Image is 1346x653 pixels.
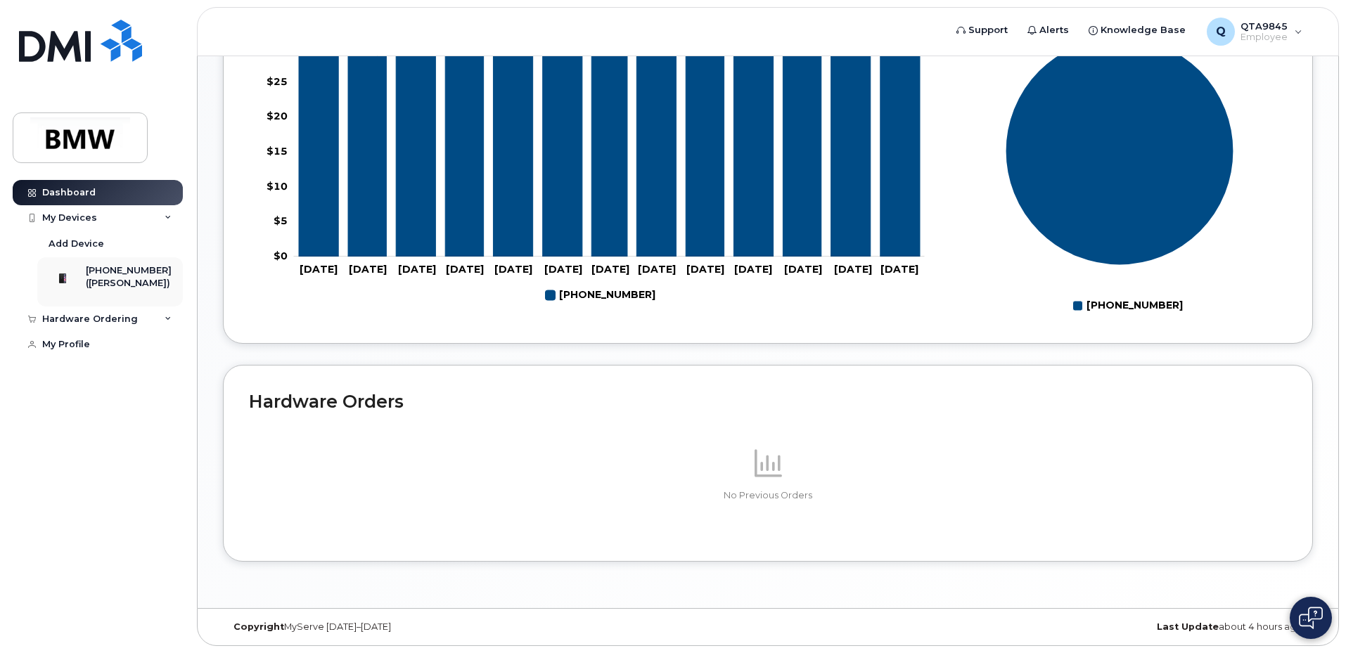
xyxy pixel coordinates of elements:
[947,16,1018,44] a: Support
[1006,37,1234,265] g: Series
[249,489,1287,502] p: No Previous Orders
[1018,16,1079,44] a: Alerts
[349,263,387,276] tspan: [DATE]
[267,179,288,192] tspan: $10
[544,263,582,276] tspan: [DATE]
[1073,294,1183,318] g: Legend
[1299,607,1323,629] img: Open chat
[546,283,655,307] g: Legend
[734,263,772,276] tspan: [DATE]
[267,110,288,122] tspan: $20
[267,145,288,157] tspan: $15
[784,263,822,276] tspan: [DATE]
[1241,32,1288,43] span: Employee
[1039,23,1069,37] span: Alerts
[949,621,1313,633] div: about 4 hours ago
[494,263,532,276] tspan: [DATE]
[1101,23,1186,37] span: Knowledge Base
[880,263,918,276] tspan: [DATE]
[546,283,655,307] g: 864-386-0982
[267,5,925,307] g: Chart
[300,263,338,276] tspan: [DATE]
[299,45,920,257] g: 864-386-0982
[1216,23,1226,40] span: Q
[968,23,1008,37] span: Support
[591,263,629,276] tspan: [DATE]
[233,621,284,632] strong: Copyright
[446,263,484,276] tspan: [DATE]
[398,263,436,276] tspan: [DATE]
[274,214,288,227] tspan: $5
[223,621,587,633] div: MyServe [DATE]–[DATE]
[1241,20,1288,32] span: QTA9845
[638,263,676,276] tspan: [DATE]
[686,263,724,276] tspan: [DATE]
[1006,37,1234,317] g: Chart
[249,391,1287,412] h2: Hardware Orders
[1197,18,1312,46] div: QTA9845
[274,250,288,262] tspan: $0
[267,75,288,87] tspan: $25
[1079,16,1196,44] a: Knowledge Base
[1157,621,1219,632] strong: Last Update
[834,263,872,276] tspan: [DATE]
